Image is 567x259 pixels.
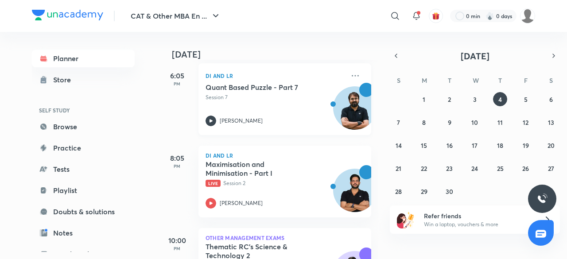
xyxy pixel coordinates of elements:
[392,138,406,152] button: September 14, 2025
[159,235,195,246] h5: 10:00
[32,103,135,118] h6: SELF STUDY
[523,118,528,127] abbr: September 12, 2025
[473,76,479,85] abbr: Wednesday
[396,164,401,173] abbr: September 21, 2025
[32,160,135,178] a: Tests
[519,138,533,152] button: September 19, 2025
[421,164,427,173] abbr: September 22, 2025
[32,50,135,67] a: Planner
[206,83,316,92] h5: Quant Based Puzzle - Part 7
[220,117,263,125] p: [PERSON_NAME]
[549,76,553,85] abbr: Saturday
[468,92,482,106] button: September 3, 2025
[448,76,451,85] abbr: Tuesday
[396,141,402,150] abbr: September 14, 2025
[206,70,345,81] p: DI and LR
[32,10,103,20] img: Company Logo
[493,92,507,106] button: September 4, 2025
[32,139,135,157] a: Practice
[448,95,451,104] abbr: September 2, 2025
[206,235,364,240] p: Other Management Exams
[159,70,195,81] h5: 6:05
[172,49,380,60] h4: [DATE]
[159,163,195,169] p: PM
[395,187,402,196] abbr: September 28, 2025
[432,12,440,20] img: avatar
[206,93,345,101] p: Session 7
[206,179,345,187] p: Session 2
[422,118,426,127] abbr: September 8, 2025
[544,161,558,175] button: September 27, 2025
[392,184,406,198] button: September 28, 2025
[446,187,453,196] abbr: September 30, 2025
[471,164,478,173] abbr: September 24, 2025
[461,50,489,62] span: [DATE]
[544,115,558,129] button: September 13, 2025
[443,92,457,106] button: September 2, 2025
[417,184,431,198] button: September 29, 2025
[544,92,558,106] button: September 6, 2025
[446,164,453,173] abbr: September 23, 2025
[424,220,533,228] p: Win a laptop, vouchers & more
[417,92,431,106] button: September 1, 2025
[544,138,558,152] button: September 20, 2025
[421,141,427,150] abbr: September 15, 2025
[493,138,507,152] button: September 18, 2025
[468,115,482,129] button: September 10, 2025
[485,12,494,20] img: streak
[548,164,554,173] abbr: September 27, 2025
[397,211,415,228] img: referral
[443,138,457,152] button: September 16, 2025
[422,76,427,85] abbr: Monday
[125,7,226,25] button: CAT & Other MBA En ...
[417,115,431,129] button: September 8, 2025
[334,91,376,134] img: Avatar
[334,174,376,216] img: Avatar
[443,115,457,129] button: September 9, 2025
[423,95,425,104] abbr: September 1, 2025
[392,161,406,175] button: September 21, 2025
[397,118,400,127] abbr: September 7, 2025
[519,92,533,106] button: September 5, 2025
[519,161,533,175] button: September 26, 2025
[548,118,554,127] abbr: September 13, 2025
[549,95,553,104] abbr: September 6, 2025
[392,115,406,129] button: September 7, 2025
[159,246,195,251] p: PM
[159,81,195,86] p: PM
[32,182,135,199] a: Playlist
[32,203,135,220] a: Doubts & solutions
[32,118,135,135] a: Browse
[497,118,503,127] abbr: September 11, 2025
[397,76,400,85] abbr: Sunday
[537,193,548,204] img: ttu
[493,161,507,175] button: September 25, 2025
[520,8,535,23] img: Bipasha
[497,164,504,173] abbr: September 25, 2025
[448,118,451,127] abbr: September 9, 2025
[417,161,431,175] button: September 22, 2025
[523,141,529,150] abbr: September 19, 2025
[402,50,548,62] button: [DATE]
[468,138,482,152] button: September 17, 2025
[421,187,427,196] abbr: September 29, 2025
[473,95,477,104] abbr: September 3, 2025
[424,211,533,220] h6: Refer friends
[53,74,76,85] div: Store
[493,115,507,129] button: September 11, 2025
[497,141,503,150] abbr: September 18, 2025
[524,76,528,85] abbr: Friday
[32,71,135,89] a: Store
[159,153,195,163] h5: 8:05
[548,141,555,150] abbr: September 20, 2025
[498,95,502,104] abbr: September 4, 2025
[417,138,431,152] button: September 15, 2025
[32,224,135,242] a: Notes
[32,10,103,23] a: Company Logo
[220,199,263,207] p: [PERSON_NAME]
[522,164,529,173] abbr: September 26, 2025
[443,161,457,175] button: September 23, 2025
[524,95,528,104] abbr: September 5, 2025
[206,180,221,187] span: Live
[206,160,316,178] h5: Maximisation and Minimisation - Part I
